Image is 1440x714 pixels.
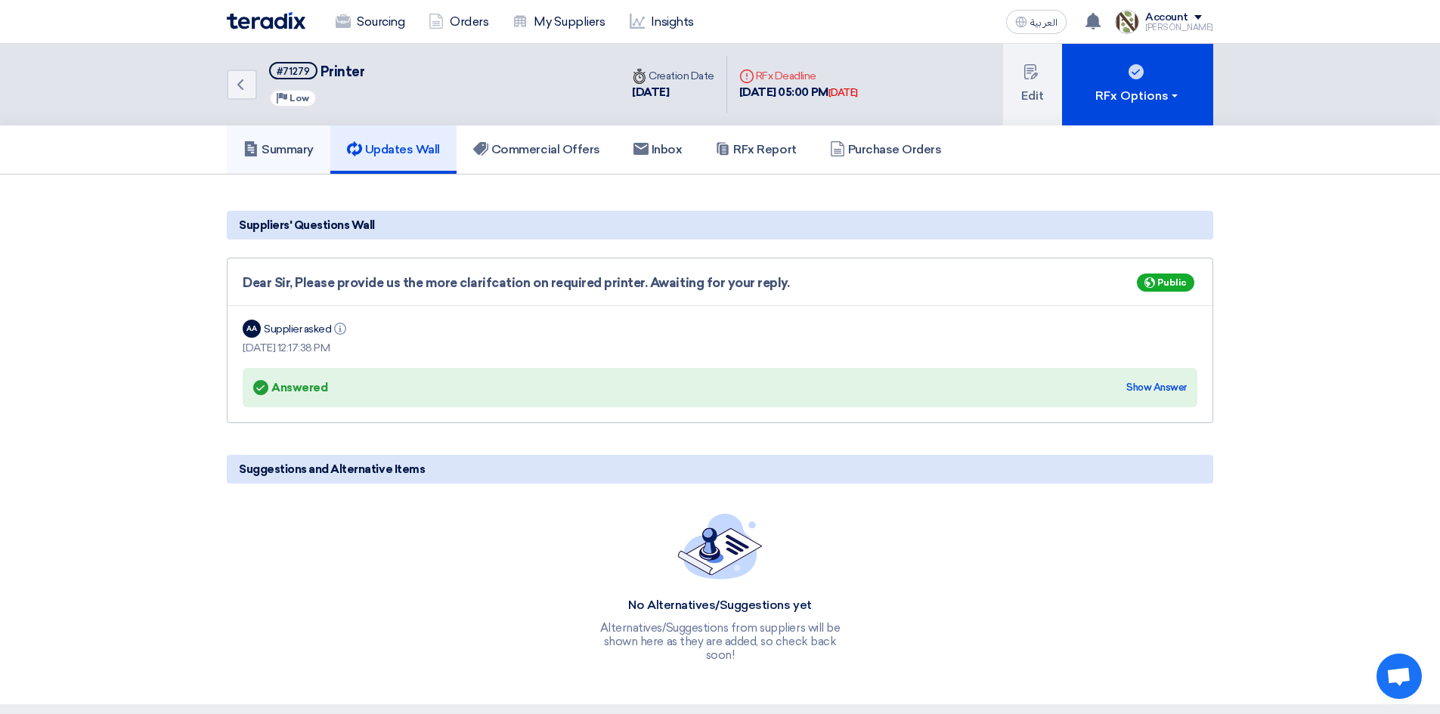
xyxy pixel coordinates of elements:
[243,142,314,157] h5: Summary
[227,125,330,174] a: Summary
[633,142,683,157] h5: Inbox
[457,125,617,174] a: Commercial Offers
[253,377,327,398] div: Answered
[227,12,305,29] img: Teradix logo
[1006,10,1067,34] button: العربية
[500,5,617,39] a: My Suppliers
[1095,87,1181,105] div: RFx Options
[417,5,500,39] a: Orders
[1157,277,1187,288] span: Public
[1145,11,1188,24] div: Account
[473,142,600,157] h5: Commercial Offers
[592,598,849,614] div: No Alternatives/Suggestions yet
[715,142,796,157] h5: RFx Report
[617,125,699,174] a: Inbox
[264,321,349,337] div: Supplier asked
[698,125,813,174] a: RFx Report
[830,142,942,157] h5: Purchase Orders
[239,217,375,233] span: Suppliers' Questions Wall
[277,66,310,76] div: #71279
[828,85,858,100] div: [DATE]
[243,274,1197,293] div: Dear Sir, Please provide us the more clarifcation on required printer. Awaiting for your reply.
[1126,380,1187,395] div: Show Answer
[1377,654,1422,699] div: Open chat
[330,125,457,174] a: Updates Wall
[739,84,858,101] div: [DATE] 05:00 PM
[1030,17,1058,28] span: العربية
[290,93,309,104] span: Low
[632,84,714,101] div: [DATE]
[678,514,763,580] img: empty_state_contract.svg
[1062,44,1213,125] button: RFx Options
[1115,10,1139,34] img: Screenshot___1756930143446.png
[243,340,1197,356] div: [DATE] 12:17:38 PM
[592,621,849,662] div: Alternatives/Suggestions from suppliers will be shown here as they are added, so check back soon!
[632,68,714,84] div: Creation Date
[1145,23,1213,32] div: [PERSON_NAME]
[347,142,440,157] h5: Updates Wall
[618,5,706,39] a: Insights
[739,68,858,84] div: RFx Deadline
[1003,44,1062,125] button: Edit
[239,461,425,478] span: Suggestions and Alternative Items
[813,125,958,174] a: Purchase Orders
[324,5,417,39] a: Sourcing
[269,62,364,81] h5: Printer
[321,63,365,80] span: Printer
[243,320,261,338] div: AA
